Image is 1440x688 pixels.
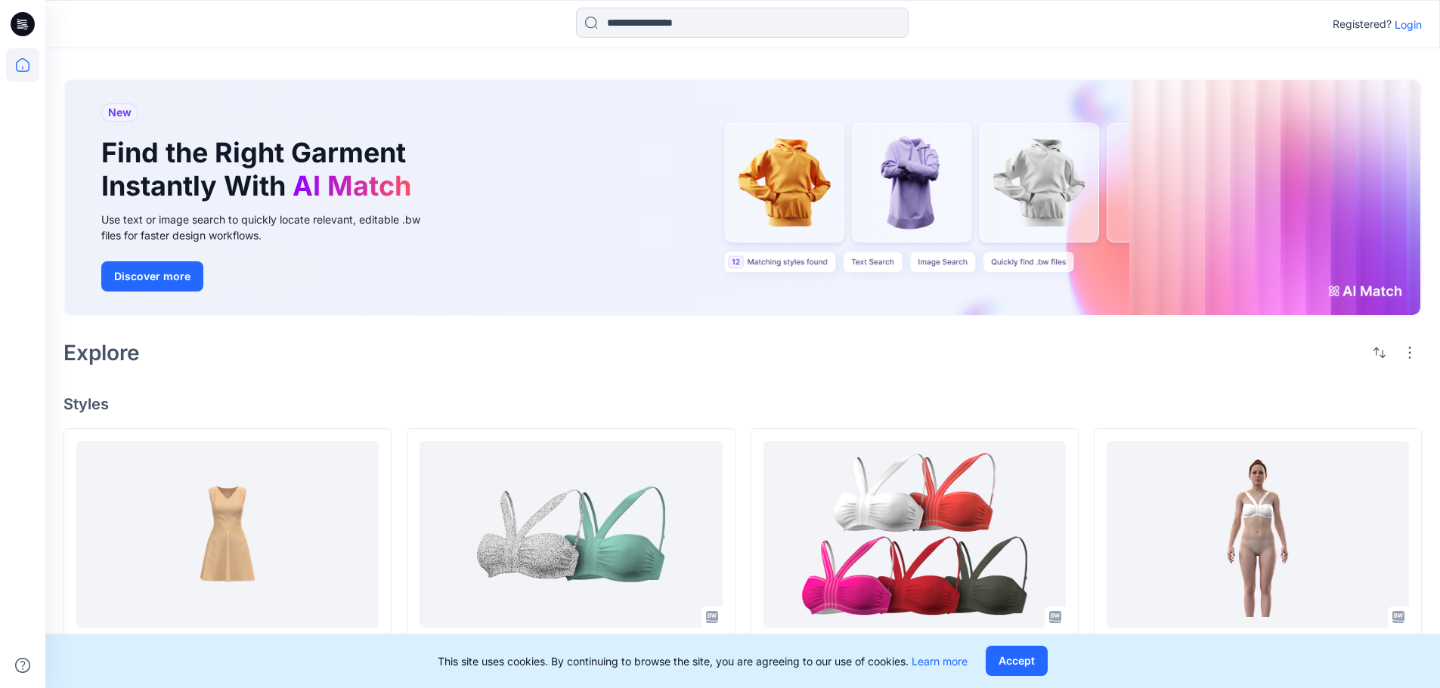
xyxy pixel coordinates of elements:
a: Learn more [912,655,968,668]
p: Registered? [1333,15,1392,33]
a: Bra 001 vray image legacy 2025.2 [1107,441,1409,628]
h1: Find the Right Garment Instantly With [101,137,419,202]
button: Accept [986,646,1048,676]
h4: Styles [63,395,1422,413]
h2: Explore [63,341,140,365]
a: Bra 001 2025.2 default [763,441,1066,628]
p: Login [1395,17,1422,32]
a: test upload [76,441,379,628]
a: Bra 001 2025.1 vqs blender [420,441,722,628]
button: Discover more [101,261,203,292]
p: This site uses cookies. By continuing to browse the site, you are agreeing to our use of cookies. [438,653,968,669]
span: AI Match [293,169,411,202]
span: New [108,103,132,122]
div: Use text or image search to quickly locate relevant, editable .bw files for faster design workflows. [101,211,441,243]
